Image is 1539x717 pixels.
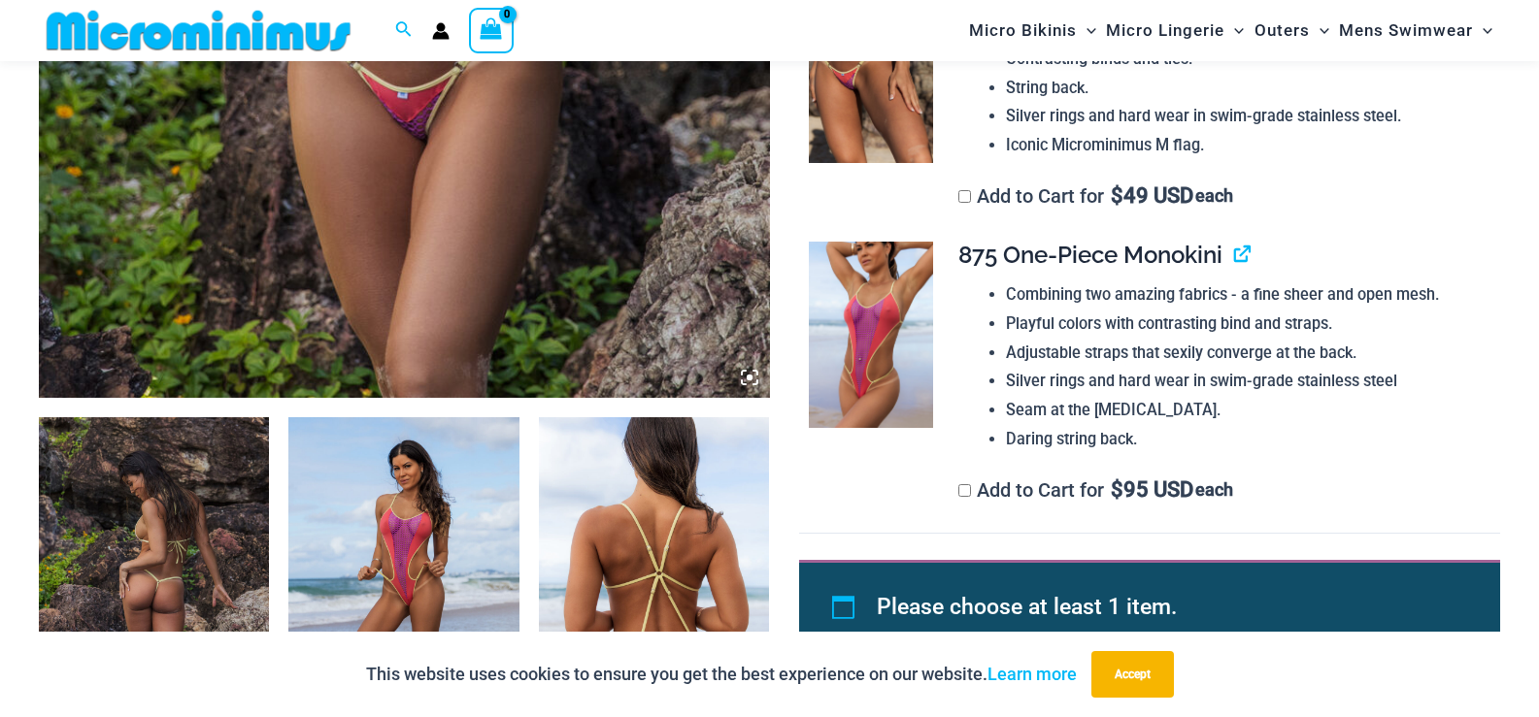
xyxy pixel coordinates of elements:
[1334,6,1497,55] a: Mens SwimwearMenu ToggleMenu Toggle
[1006,310,1485,339] li: Playful colors with contrasting bind and straps.
[1006,339,1485,368] li: Adjustable straps that sexily converge at the back.
[958,484,971,497] input: Add to Cart for$95 USD each
[1339,6,1473,55] span: Mens Swimwear
[1006,102,1485,131] li: Silver rings and hard wear in swim-grade stainless steel.
[1101,6,1249,55] a: Micro LingerieMenu ToggleMenu Toggle
[366,660,1077,689] p: This website uses cookies to ensure you get the best experience on our website.
[1006,367,1485,396] li: Silver rings and hard wear in swim-grade stainless steel
[1250,6,1334,55] a: OutersMenu ToggleMenu Toggle
[877,585,1455,630] li: Please choose at least 1 item.
[958,184,1233,208] label: Add to Cart for
[1111,186,1193,206] span: 49 USD
[1310,6,1329,55] span: Menu Toggle
[1224,6,1244,55] span: Menu Toggle
[1091,651,1174,698] button: Accept
[469,8,514,52] a: View Shopping Cart, empty
[1255,6,1310,55] span: Outers
[961,3,1500,58] nav: Site Navigation
[1473,6,1492,55] span: Menu Toggle
[969,6,1077,55] span: Micro Bikinis
[1195,186,1233,206] span: each
[1006,74,1485,103] li: String back.
[958,478,1233,502] label: Add to Cart for
[1006,131,1485,160] li: Iconic Microminimus M flag.
[39,9,358,52] img: MM SHOP LOGO FLAT
[1195,480,1233,500] span: each
[1006,396,1485,425] li: Seam at the [MEDICAL_DATA].
[1006,280,1485,310] li: Combining two amazing fabrics - a fine sheer and open mesh.
[1111,183,1123,208] span: $
[1111,477,1123,502] span: $
[1111,480,1193,500] span: 95 USD
[432,22,450,40] a: Account icon link
[1006,425,1485,454] li: Daring string back.
[958,190,971,203] input: Add to Cart for$49 USD each
[987,664,1077,684] a: Learn more
[395,18,413,43] a: Search icon link
[958,241,1222,269] span: 875 One-Piece Monokini
[964,6,1101,55] a: Micro BikinisMenu ToggleMenu Toggle
[1106,6,1224,55] span: Micro Lingerie
[809,242,933,428] img: That Summer Heat Wave 875 One Piece Monokini
[1077,6,1096,55] span: Menu Toggle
